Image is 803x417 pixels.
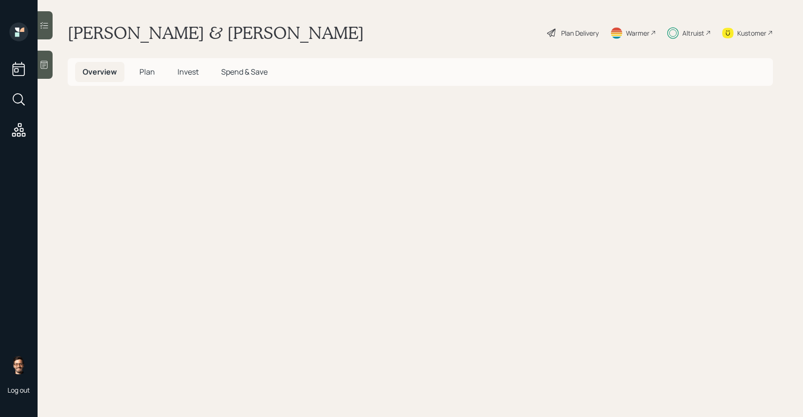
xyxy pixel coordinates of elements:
[682,28,704,38] div: Altruist
[8,386,30,394] div: Log out
[68,23,364,43] h1: [PERSON_NAME] & [PERSON_NAME]
[83,67,117,77] span: Overview
[561,28,599,38] div: Plan Delivery
[178,67,199,77] span: Invest
[9,356,28,374] img: sami-boghos-headshot.png
[139,67,155,77] span: Plan
[221,67,268,77] span: Spend & Save
[737,28,766,38] div: Kustomer
[626,28,649,38] div: Warmer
